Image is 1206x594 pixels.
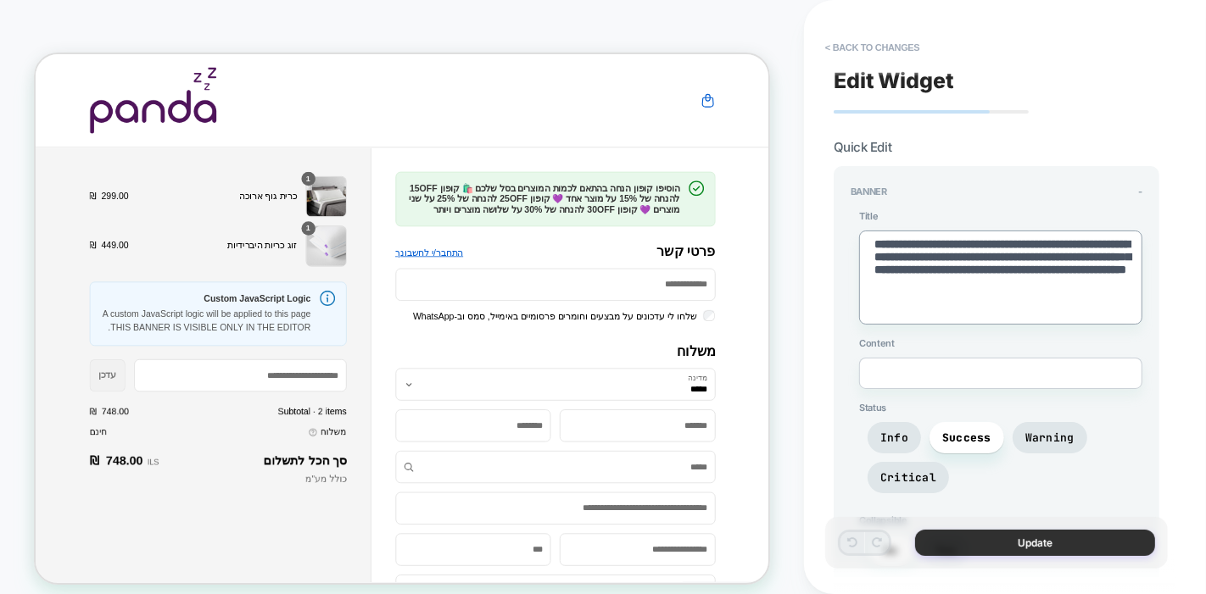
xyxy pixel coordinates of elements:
img: זוג כריות היברידיות [360,229,415,283]
p: A custom JavaScript logic will be applied to this page [87,338,367,356]
span: 1 [360,225,366,240]
span: ‏449.00 ‏ ₪ [72,247,125,264]
span: Info [880,430,908,445]
span: Collapsible [859,514,1142,526]
h1: Custom JavaScript Logic [87,319,367,333]
button: < Back to changes [817,34,929,61]
span: חינם [72,497,95,510]
a: סל הקניות [886,52,907,72]
p: כרית גוף ארוכה [136,180,348,198]
span: - [1138,186,1142,197]
section: פרטי קשר [480,157,907,358]
p: זוג כריות היברידיות [136,247,348,264]
span: Critical [880,470,936,485]
span: Quick Edit [834,139,891,155]
button: Update [915,530,1155,556]
span: Edit Widget [834,68,954,93]
strong: ‏748.00 ‏ ₪ [72,530,143,555]
h2: משלוח [480,386,907,407]
label: שלחו לי עדכונים על מבצעים וחומרים פרסומיים באימייל, סמס וב-WhatsApp [503,341,891,358]
strong: סך הכל לתשלום [304,533,415,551]
span: ‏299.00 ‏ ₪ [72,180,125,198]
span: Status [859,402,1142,414]
span: ‏748.00 ‏ ₪ [72,469,125,483]
span: Content [859,337,1142,349]
a: התחבר/י לחשבונך [480,256,571,274]
span: משלוח [380,495,415,513]
span: Banner [851,186,887,197]
span: 1 [360,158,366,174]
span: Title [859,210,1142,222]
img: כרית גוף ארוכה [360,163,415,217]
h2: פרטי קשר [829,252,907,273]
span: ILS [148,538,164,550]
span: כולל מע"מ [360,559,415,573]
p: THIS BANNER IS VISIBLE ONLY IN THE EDITOR. [87,356,367,374]
span: Warning [1025,430,1075,445]
section: סל הקניות [72,157,415,286]
span: Subtotal · 2 items [322,469,414,483]
span: Success [942,430,991,445]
